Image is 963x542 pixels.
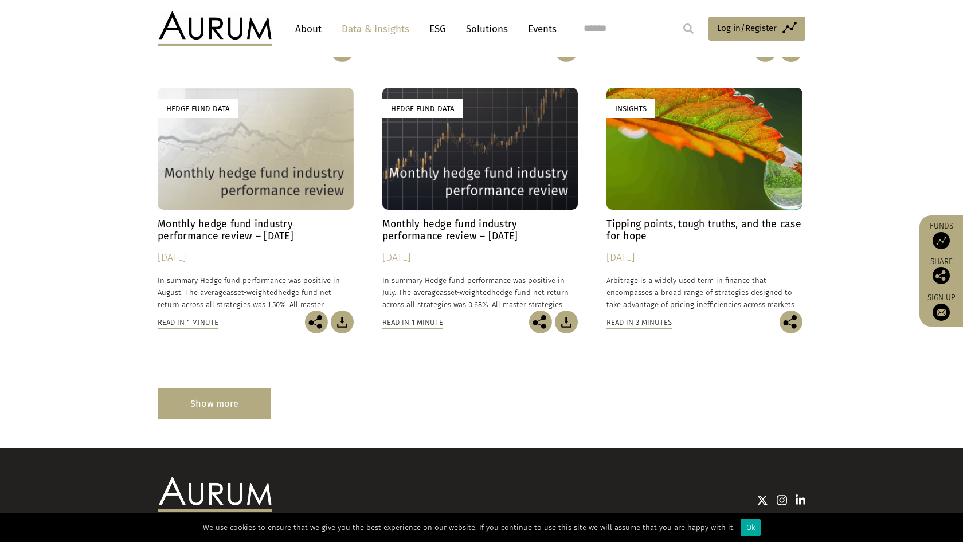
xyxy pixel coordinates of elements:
img: Share this post [529,311,552,333]
img: Sign up to our newsletter [933,304,950,321]
a: Hedge Fund Data Monthly hedge fund industry performance review – [DATE] [DATE] In summary Hedge f... [158,88,354,311]
a: Solutions [460,18,514,40]
img: Aurum Logo [158,477,272,511]
div: Read in 1 minute [158,316,218,329]
img: Access Funds [933,232,950,249]
div: [DATE] [382,250,578,266]
h4: Tipping points, tough truths, and the case for hope [606,218,802,242]
img: Twitter icon [757,494,768,506]
a: Log in/Register [708,17,805,41]
a: Funds [925,221,957,249]
span: asset-weighted [440,288,491,297]
div: [DATE] [606,250,802,266]
div: Hedge Fund Data [158,99,238,118]
a: Insights Tipping points, tough truths, and the case for hope [DATE] Arbitrage is a widely used te... [606,88,802,311]
a: ESG [424,18,452,40]
div: Show more [158,388,271,419]
div: Ok [741,519,761,536]
p: In summary Hedge fund performance was positive in August. The average hedge fund net return acros... [158,274,354,311]
span: asset-weighted [226,288,278,297]
img: Linkedin icon [796,494,806,506]
p: In summary Hedge fund performance was positive in July. The average hedge fund net return across ... [382,274,578,311]
a: Hedge Fund Data Monthly hedge fund industry performance review – [DATE] [DATE] In summary Hedge f... [382,88,578,311]
a: Events [522,18,557,40]
a: About [289,18,327,40]
div: Share [925,258,957,284]
img: Instagram icon [777,494,787,506]
div: Read in 1 minute [382,316,443,329]
img: Share this post [933,267,950,284]
input: Submit [677,17,700,40]
div: Insights [606,99,655,118]
a: Sign up [925,293,957,321]
img: Share this post [780,311,802,333]
div: [DATE] [158,250,354,266]
p: Arbitrage is a widely used term in finance that encompasses a broad range of strategies designed ... [606,274,802,311]
div: Hedge Fund Data [382,99,463,118]
img: Aurum [158,11,272,46]
a: Data & Insights [336,18,415,40]
img: Download Article [555,311,578,333]
h4: Monthly hedge fund industry performance review – [DATE] [158,218,354,242]
img: Share this post [305,311,328,333]
h4: Monthly hedge fund industry performance review – [DATE] [382,218,578,242]
img: Download Article [331,311,354,333]
div: Read in 3 minutes [606,316,672,329]
span: Log in/Register [717,21,777,35]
